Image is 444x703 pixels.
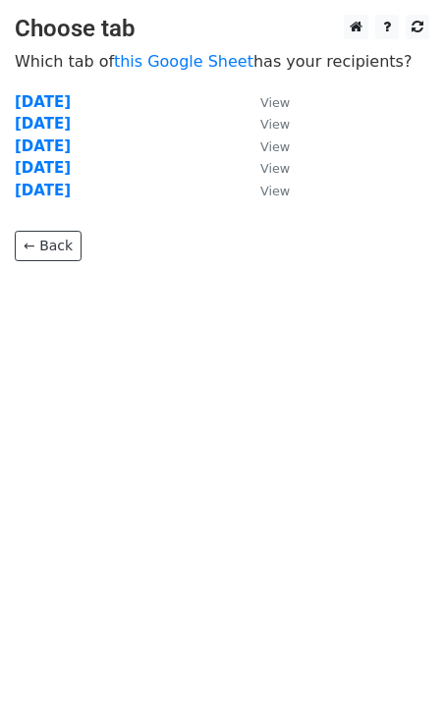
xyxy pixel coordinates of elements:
a: View [241,182,290,199]
a: View [241,159,290,177]
a: [DATE] [15,93,71,111]
small: View [260,184,290,198]
h3: Choose tab [15,15,429,43]
a: [DATE] [15,159,71,177]
a: [DATE] [15,115,71,133]
small: View [260,139,290,154]
small: View [260,161,290,176]
a: [DATE] [15,137,71,155]
a: [DATE] [15,182,71,199]
p: Which tab of has your recipients? [15,51,429,72]
a: ← Back [15,231,82,261]
small: View [260,95,290,110]
a: View [241,115,290,133]
a: View [241,93,290,111]
small: View [260,117,290,132]
a: View [241,137,290,155]
a: this Google Sheet [114,52,253,71]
